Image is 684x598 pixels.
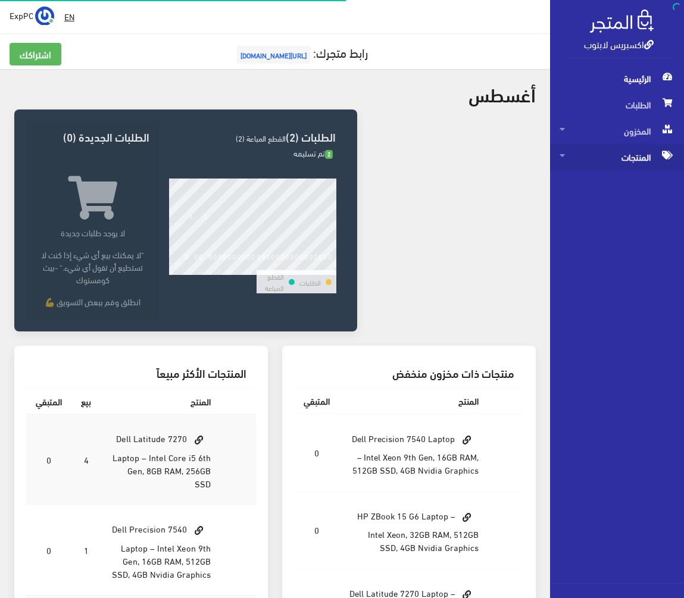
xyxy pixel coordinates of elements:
[208,267,213,275] div: 6
[339,414,488,492] td: Dell Precision 7540 Laptop – Intel Xeon 9th Gen, 16GB RAM, 512GB SSD, 4GB Nvidia Graphics
[101,505,220,595] td: Dell Precision 7540 Laptop – Intel Xeon 9th Gen, 16GB RAM, 512GB SSD, 4GB Nvidia Graphics
[550,92,684,118] a: الطلبات
[339,388,488,414] th: المنتج
[236,131,286,145] span: القطع المباعة (2)
[550,144,684,170] a: المنتجات
[36,226,149,239] p: لا يوجد طلبات جديدة
[226,267,234,275] div: 10
[10,43,61,65] a: اشتراكك
[234,41,368,63] a: رابط متجرك:[URL][DOMAIN_NAME]
[590,10,654,33] img: .
[294,414,339,492] td: 0
[299,270,321,293] td: الطلبات
[237,46,310,64] span: [URL][DOMAIN_NAME]
[10,8,33,23] span: ExpPC
[584,35,654,52] a: اكسبريس لابتوب
[294,491,339,569] td: 0
[36,295,149,308] p: انطلق وقم ببعض التسويق 💪
[560,92,674,118] span: الطلبات
[36,367,246,378] h3: المنتجات الأكثر مبيعاً
[26,505,71,595] td: 0
[26,388,71,414] th: المتبقي
[560,144,674,170] span: المنتجات
[255,267,263,275] div: 16
[71,388,101,414] th: بيع
[36,248,149,286] p: "لا يمكنك بيع أي شيء إذا كنت لا تستطيع أن تقول أي شيء." -بيث كومستوك
[293,146,333,160] span: تم تسليمه
[189,267,193,275] div: 2
[550,118,684,144] a: المخزون
[26,414,71,505] td: 0
[257,270,285,293] td: القطع المباعة
[36,131,149,142] h3: الطلبات الجديدة (0)
[304,367,514,378] h3: منتجات ذات مخزون منخفض
[60,6,79,27] a: EN
[101,388,220,414] th: المنتج
[550,65,684,92] a: الرئيسية
[469,83,536,104] h2: أغسطس
[218,267,222,275] div: 8
[101,414,220,505] td: Dell Latitude 7270 Laptop – Intel Core i5 6th Gen, 8GB RAM, 256GB SSD
[64,9,74,24] u: EN
[325,150,333,159] span: 2
[560,65,674,92] span: الرئيسية
[235,267,243,275] div: 12
[199,267,203,275] div: 4
[71,414,101,505] td: 4
[169,131,336,142] h3: الطلبات (2)
[10,6,54,25] a: ... ExpPC
[339,491,488,569] td: HP ZBook 15 G6 Laptop – Intel Xeon, 32GB RAM, 512GB SSD, 4GB Nvidia Graphics
[560,118,674,144] span: المخزون
[35,7,54,26] img: ...
[294,388,339,414] th: المتبقي
[71,505,101,595] td: 1
[245,267,253,275] div: 14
